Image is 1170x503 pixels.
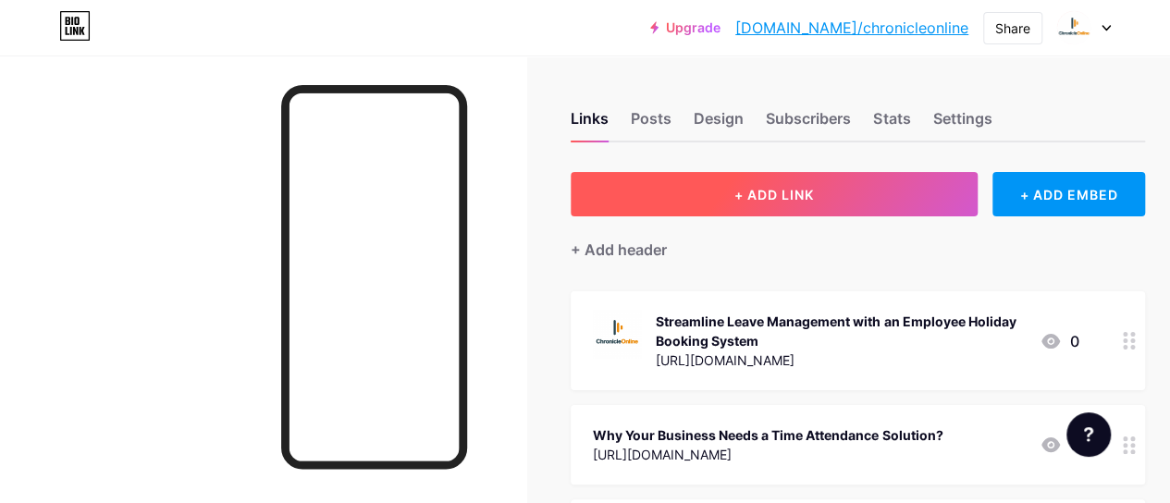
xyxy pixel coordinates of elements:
div: + ADD EMBED [992,172,1145,216]
div: Links [571,107,609,141]
div: Streamline Leave Management with an Employee Holiday Booking System [656,312,1025,350]
span: + ADD LINK [734,187,814,202]
div: Share [995,18,1030,38]
div: Subscribers [766,107,851,141]
div: Stats [873,107,910,141]
button: + ADD LINK [571,172,978,216]
img: Streamline Leave Management with an Employee Holiday Booking System [593,310,641,358]
div: [URL][DOMAIN_NAME] [656,350,1025,370]
a: [DOMAIN_NAME]/chronicleonline [735,17,968,39]
div: Settings [932,107,991,141]
div: 0 [1040,434,1078,456]
img: chronicleonline [1056,10,1091,45]
div: Why Your Business Needs a Time Attendance Solution? [593,425,942,445]
div: Posts [631,107,671,141]
a: Upgrade [650,20,720,35]
div: + Add header [571,239,667,261]
div: [URL][DOMAIN_NAME] [593,445,942,464]
div: 0 [1040,330,1078,352]
div: Design [694,107,744,141]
